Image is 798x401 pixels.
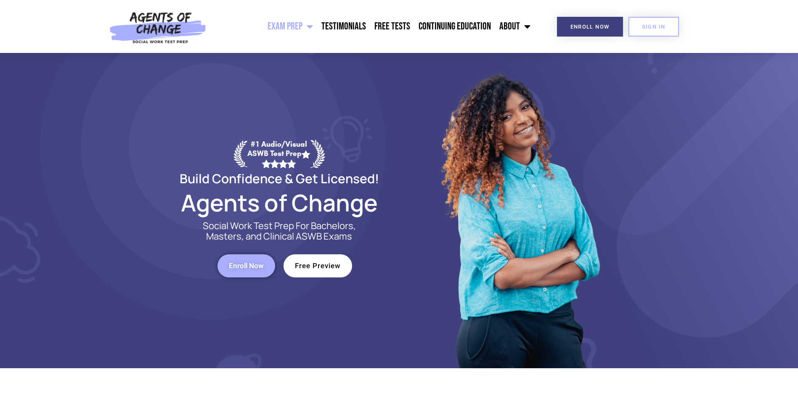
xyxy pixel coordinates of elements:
[159,193,399,212] h2: Agents of Change
[642,24,665,29] span: SIGN IN
[414,16,495,37] a: Continuing Education
[295,262,341,269] span: Free Preview
[570,24,610,29] span: Enroll Now
[193,221,366,242] p: Social Work Test Prep For Bachelors, Masters, and Clinical ASWB Exams
[229,262,264,269] span: Enroll Now
[370,16,414,37] a: Free Tests
[284,254,352,277] a: Free Preview
[211,16,535,37] nav: Menu
[495,16,535,37] a: About
[557,17,623,37] a: Enroll Now
[435,53,603,368] img: Website Image 1 (1)
[628,17,679,37] a: SIGN IN
[159,172,399,185] h2: Build Confidence & Get Licensed!
[317,16,370,37] a: Testimonials
[263,16,317,37] a: Exam Prep
[247,140,310,168] div: #1 Audio/Visual ASWB Test Prep
[217,254,275,277] a: Enroll Now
